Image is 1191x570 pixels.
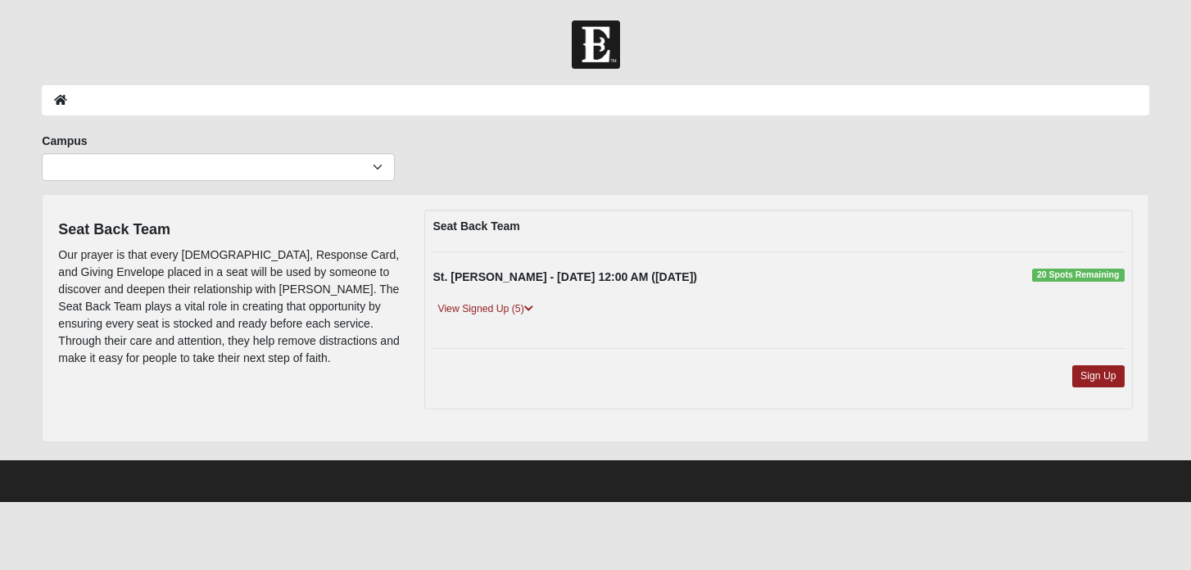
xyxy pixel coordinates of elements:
strong: Seat Back Team [432,219,519,233]
img: Church of Eleven22 Logo [572,20,620,69]
strong: St. [PERSON_NAME] - [DATE] 12:00 AM ([DATE]) [432,270,697,283]
a: View Signed Up (5) [432,301,537,318]
span: 20 Spots Remaining [1032,269,1125,282]
p: Our prayer is that every [DEMOGRAPHIC_DATA], Response Card, and Giving Envelope placed in a seat ... [58,247,400,367]
label: Campus [42,133,87,149]
a: Sign Up [1072,365,1125,387]
h4: Seat Back Team [58,221,400,239]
